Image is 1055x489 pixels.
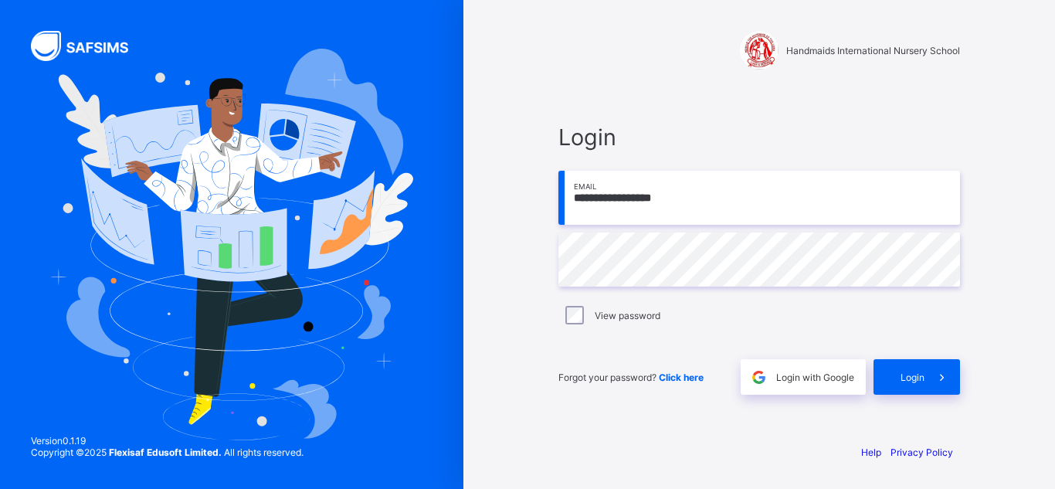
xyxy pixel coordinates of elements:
span: Login with Google [776,372,854,383]
span: Copyright © 2025 All rights reserved. [31,447,304,458]
strong: Flexisaf Edusoft Limited. [109,447,222,458]
span: Handmaids International Nursery School [786,45,960,56]
span: Forgot your password? [558,372,704,383]
img: google.396cfc9801f0270233282035f929180a.svg [750,368,768,386]
img: SAFSIMS Logo [31,31,147,61]
a: Click here [659,372,704,383]
span: Version 0.1.19 [31,435,304,447]
a: Help [861,447,881,458]
img: Hero Image [50,49,414,440]
label: View password [595,310,660,321]
span: Login [901,372,924,383]
a: Privacy Policy [890,447,953,458]
span: Login [558,124,960,151]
